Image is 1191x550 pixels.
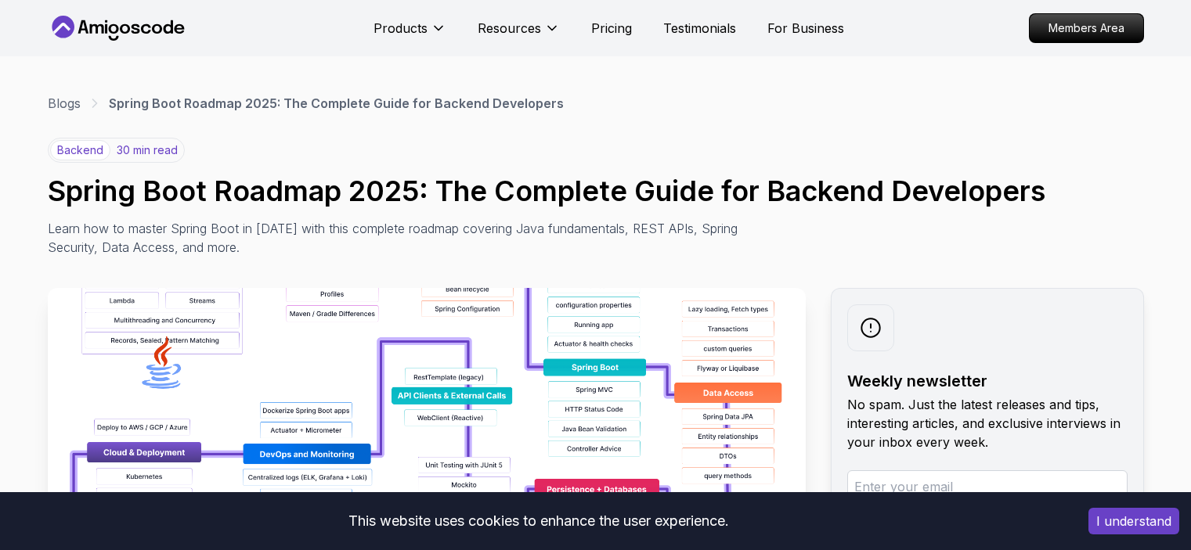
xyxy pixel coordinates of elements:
a: Blogs [48,94,81,113]
p: Members Area [1030,14,1143,42]
h2: Weekly newsletter [847,370,1128,392]
h1: Spring Boot Roadmap 2025: The Complete Guide for Backend Developers [48,175,1144,207]
p: Products [374,19,428,38]
button: Products [374,19,446,50]
p: Spring Boot Roadmap 2025: The Complete Guide for Backend Developers [109,94,564,113]
input: Enter your email [847,470,1128,503]
button: Accept cookies [1088,508,1179,534]
p: No spam. Just the latest releases and tips, interesting articles, and exclusive interviews in you... [847,395,1128,451]
p: backend [50,140,110,160]
a: Testimonials [663,19,736,38]
div: This website uses cookies to enhance the user experience. [12,504,1065,538]
a: For Business [767,19,844,38]
a: Members Area [1029,13,1144,43]
p: 30 min read [117,142,178,158]
p: Learn how to master Spring Boot in [DATE] with this complete roadmap covering Java fundamentals, ... [48,219,749,257]
p: Resources [478,19,541,38]
a: Pricing [591,19,632,38]
button: Resources [478,19,560,50]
